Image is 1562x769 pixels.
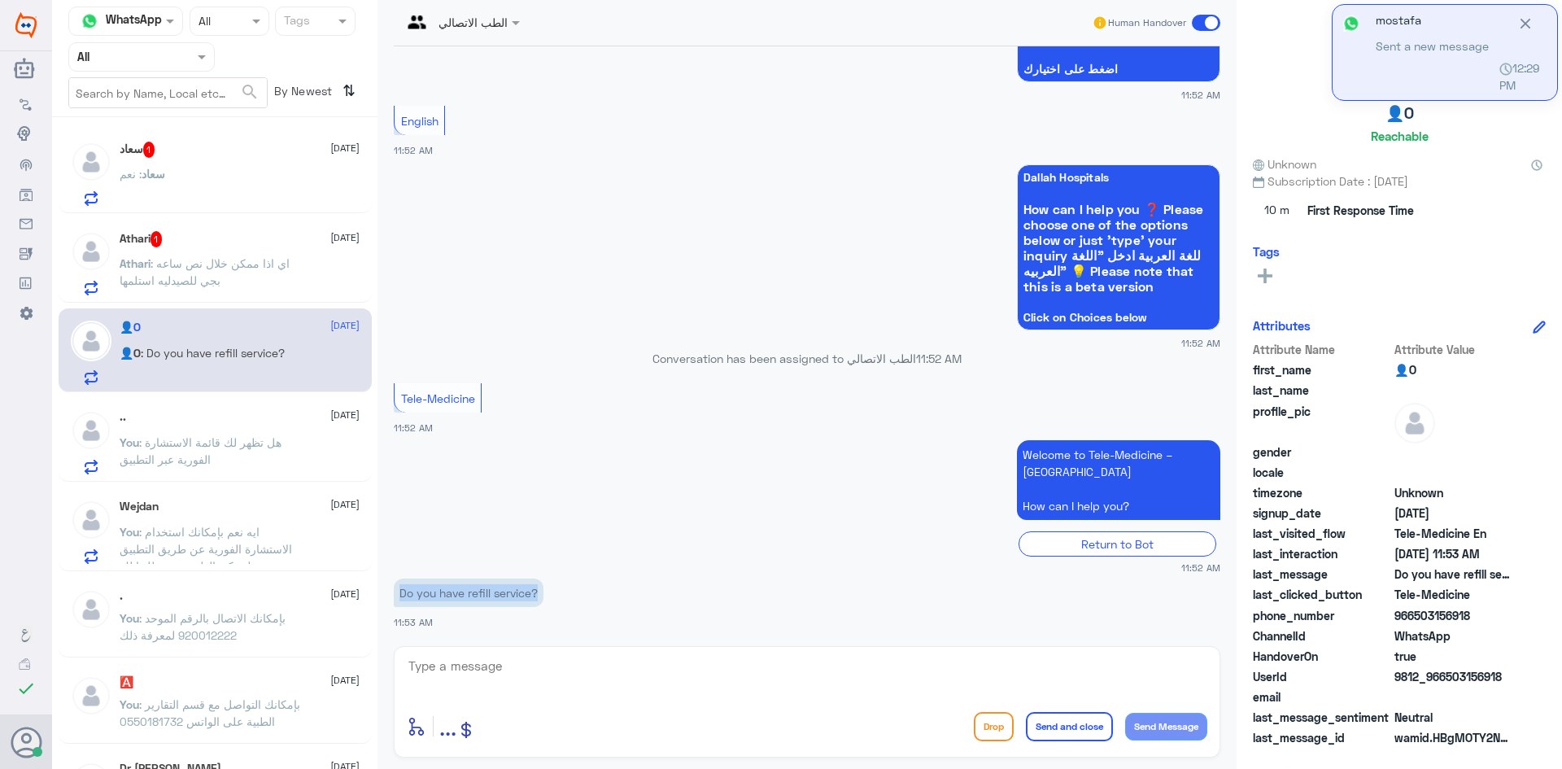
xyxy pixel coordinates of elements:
[1253,566,1391,583] span: last_message
[1394,729,1512,746] span: wamid.HBgMOTY2NTAzMTU2OTE4FQIAEhggQ0E4Rjc2REIyQzU5NzMxNEZBNTJDMUMzNTRERjI2NkYA
[1253,484,1391,501] span: timezone
[1181,561,1220,575] span: 11:52 AM
[268,77,336,110] span: By Newest
[330,408,360,422] span: [DATE]
[1253,648,1391,665] span: HandoverOn
[974,712,1014,741] button: Drop
[1019,531,1216,557] div: Return to Bot
[330,230,360,245] span: [DATE]
[1394,403,1435,443] img: defaultAdmin.png
[1394,525,1512,542] span: Tele-Medicine En
[120,346,141,360] span: 👤O
[120,589,123,603] h5: .
[1253,382,1391,399] span: last_name
[1253,403,1391,440] span: profile_pic
[15,12,37,38] img: Widebot Logo
[1339,11,1363,36] img: whatsapp.png
[1253,505,1391,522] span: signup_date
[120,697,139,711] span: You
[1376,37,1489,55] span: Sent a new message
[11,727,41,758] button: Avatar
[394,350,1220,367] p: Conversation has been assigned to الطب الاتصالي
[240,79,260,106] button: search
[120,321,141,334] h5: 👤O
[401,114,438,128] span: English
[1108,15,1186,30] span: Human Handover
[1394,607,1512,624] span: 966503156918
[1394,545,1512,562] span: 2025-09-17T08:53:07.384Z
[71,500,111,540] img: defaultAdmin.png
[1394,566,1512,583] span: Do you have refill service?
[143,142,155,158] span: 1
[394,422,433,433] span: 11:52 AM
[1017,440,1220,520] p: 17/9/2025, 11:52 AM
[71,675,111,716] img: defaultAdmin.png
[281,11,310,33] div: Tags
[1253,709,1391,726] span: last_message_sentiment
[916,352,962,365] span: 11:52 AM
[1253,361,1391,378] span: first_name
[1023,201,1214,294] span: How can I help you ❓ Please choose one of the options below or just 'type' your inquiry للغة العر...
[1181,336,1220,350] span: 11:52 AM
[1394,443,1512,461] span: null
[120,525,292,573] span: : ايه نعم بإمكانك استخدام الاستشارة الفورية عن طريق التطبيق ليتمكن الطبيب من طلبها لك
[1394,688,1512,706] span: null
[1394,648,1512,665] span: true
[1253,586,1391,603] span: last_clicked_button
[1394,505,1512,522] span: 2025-09-17T08:51:59.318Z
[120,256,151,270] span: Athari
[120,435,139,449] span: You
[120,525,139,539] span: You
[1253,668,1391,685] span: UserId
[1253,341,1391,358] span: Attribute Name
[394,145,433,155] span: 11:52 AM
[394,617,433,627] span: 11:53 AM
[1253,627,1391,644] span: ChannelId
[1394,484,1512,501] span: Unknown
[120,142,155,158] h5: سعاد
[1394,341,1512,358] span: Attribute Value
[71,589,111,630] img: defaultAdmin.png
[120,500,159,513] h5: Wejdan
[1385,104,1414,123] h5: 👤O
[1023,63,1214,76] span: اضغط على اختيارك
[1253,173,1546,190] span: Subscription Date : [DATE]
[439,708,456,745] button: ...
[1253,318,1311,333] h6: Attributes
[330,497,360,512] span: [DATE]
[141,346,285,360] span: : Do you have refill service?
[330,318,360,333] span: [DATE]
[120,675,133,689] h5: 🅰️
[120,697,300,728] span: : بإمكانك التواصل مع قسم التقارير الطبية على الواتس 0550181732
[120,167,142,181] span: : نعم
[1253,525,1391,542] span: last_visited_flow
[439,711,456,741] span: ...
[1307,202,1414,219] span: First Response Time
[71,142,111,182] img: defaultAdmin.png
[394,579,543,607] p: 17/9/2025, 11:53 AM
[1253,464,1391,481] span: locale
[1394,586,1512,603] span: Tele-Medicine
[1499,59,1551,94] span: 12:29 PM
[330,587,360,601] span: [DATE]
[151,231,163,247] span: 1
[71,231,111,272] img: defaultAdmin.png
[330,673,360,688] span: [DATE]
[1253,443,1391,461] span: gender
[1253,196,1302,225] span: 10 m
[1125,713,1207,741] button: Send Message
[1253,729,1391,746] span: last_message_id
[120,611,139,625] span: You
[71,410,111,451] img: defaultAdmin.png
[1394,361,1512,378] span: 👤O
[1026,712,1113,741] button: Send and close
[142,167,165,181] span: سعاد
[1394,668,1512,685] span: 9812_966503156918
[71,321,111,361] img: defaultAdmin.png
[120,231,163,247] h5: Athari
[1253,244,1280,259] h6: Tags
[1394,464,1512,481] span: null
[401,391,475,405] span: Tele-Medicine
[120,256,290,287] span: : اي اذا ممكن خلال نص ساعه بجي للصيدليه استلمها
[77,9,102,33] img: whatsapp.png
